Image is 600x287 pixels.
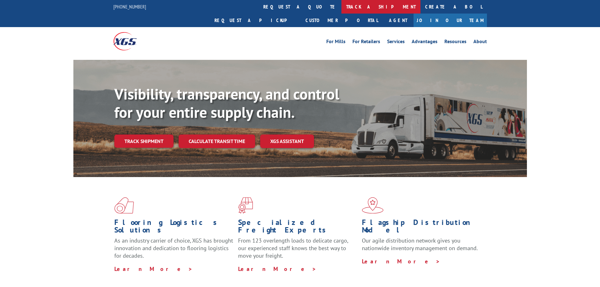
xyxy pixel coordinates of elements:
img: xgs-icon-flagship-distribution-model-red [362,197,384,214]
h1: Flooring Logistics Solutions [114,219,233,237]
a: Agent [383,14,414,27]
a: About [473,39,487,46]
a: Calculate transit time [179,135,255,148]
span: As an industry carrier of choice, XGS has brought innovation and dedication to flooring logistics... [114,237,233,259]
a: Track shipment [114,135,174,148]
p: From 123 overlength loads to delicate cargo, our experienced staff knows the best way to move you... [238,237,357,265]
img: xgs-icon-focused-on-flooring-red [238,197,253,214]
a: Customer Portal [301,14,383,27]
a: Advantages [412,39,437,46]
a: Resources [444,39,466,46]
span: Our agile distribution network gives you nationwide inventory management on demand. [362,237,478,252]
a: Learn More > [238,265,317,273]
b: Visibility, transparency, and control for your entire supply chain. [114,84,339,122]
a: For Mills [326,39,346,46]
a: [PHONE_NUMBER] [113,3,146,10]
h1: Flagship Distribution Model [362,219,481,237]
a: XGS ASSISTANT [260,135,314,148]
h1: Specialized Freight Experts [238,219,357,237]
img: xgs-icon-total-supply-chain-intelligence-red [114,197,134,214]
a: Join Our Team [414,14,487,27]
a: Services [387,39,405,46]
a: Learn More > [362,258,440,265]
a: Learn More > [114,265,193,273]
a: For Retailers [352,39,380,46]
a: Request a pickup [210,14,301,27]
